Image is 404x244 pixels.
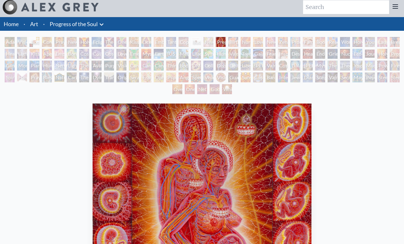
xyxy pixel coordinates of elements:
[141,72,151,82] div: Fractal Eyes
[54,49,64,59] div: Empowerment
[67,61,77,71] div: Lightworker
[390,61,400,71] div: Firewalking
[315,49,325,59] div: Endarkenment
[154,72,164,82] div: Ophanic Eyelash
[92,72,102,82] div: Dying
[228,37,238,47] div: Birth
[154,49,164,59] div: Earth Energies
[166,72,176,82] div: Psychomicrograph of a Fractal Paisley Cherub Feather Tip
[191,61,201,71] div: DMT - The Spirit Molecule
[228,61,238,71] div: Deities & Demons Drinking from the Milky Pool
[92,61,102,71] div: Ayahuasca Visitation
[141,49,151,59] div: Mysteriosa 2
[315,61,325,71] div: Mystic Eye
[104,49,114,59] div: Cosmic Lovers
[253,72,263,82] div: Cosmic Elf
[203,72,213,82] div: Vision Crystal
[303,0,389,14] input: Search
[290,49,300,59] div: Despair
[216,61,226,71] div: Dissectional Art for Tool's Lateralus CD
[290,72,300,82] div: Jewel Being
[54,37,64,47] div: Praying
[92,37,102,47] div: Eclipse
[197,84,207,94] div: Net of Being
[5,72,15,82] div: Spirit Animates the Flesh
[54,61,64,71] div: Networks
[172,84,182,94] div: Oversoul
[352,72,362,82] div: Mayan Being
[352,49,362,59] div: Eco-Atlas
[116,49,126,59] div: Love is a Cosmic Force
[166,37,176,47] div: Tantra
[17,61,27,71] div: Monochord
[253,61,263,71] div: [PERSON_NAME]
[104,61,114,71] div: Purging
[290,37,300,47] div: Promise
[17,49,27,59] div: Lightweaver
[266,72,275,82] div: Bardo Being
[210,84,220,94] div: Godself
[42,61,52,71] div: Human Geometry
[5,61,15,71] div: Glimpsing the Empyrean
[67,49,77,59] div: Bond
[141,61,151,71] div: Cannabis Sutra
[328,37,338,47] div: Reading
[278,49,288,59] div: Insomnia
[191,49,201,59] div: Lilacs
[377,49,387,59] div: Holy Fire
[278,37,288,47] div: Zena Lotus
[266,49,275,59] div: Fear
[352,37,362,47] div: Holy Family
[216,49,226,59] div: Humming Bird
[315,72,325,82] div: Song of Vajra Being
[79,72,89,82] div: The Soul Finds It's Way
[30,20,38,28] a: Art
[365,49,375,59] div: Journey of the Wounded Healer
[129,37,139,47] div: Kissing
[222,84,232,94] div: White Light
[5,49,15,59] div: Healing
[179,37,188,47] div: Copulating
[166,49,176,59] div: [US_STATE] Song
[303,49,313,59] div: Headache
[390,49,400,59] div: Prostration
[365,72,375,82] div: Peyote Being
[303,61,313,71] div: [PERSON_NAME]
[30,37,39,47] div: Body, Mind, Spirit
[179,49,188,59] div: Metamorphosis
[203,61,213,71] div: Collective Vision
[377,37,387,47] div: Laughing Man
[340,72,350,82] div: Secret Writing Being
[253,37,263,47] div: Love Circuit
[129,72,139,82] div: Seraphic Transport Docking on the Third Eye
[21,17,28,31] li: ·
[216,37,226,47] div: Pregnancy
[67,72,77,82] div: Caring
[340,37,350,47] div: Wonder
[79,37,89,47] div: Holy Grail
[179,72,188,82] div: Angel Skin
[377,61,387,71] div: Power to the Peaceful
[166,61,176,71] div: Third Eye Tears of Joy
[278,72,288,82] div: Interbeing
[5,37,15,47] div: Adam & Eve
[191,37,201,47] div: Buddha Embryo
[390,72,400,82] div: Steeplehead 2
[42,49,52,59] div: Aperture
[365,61,375,71] div: Mudra
[67,37,77,47] div: New Man New Woman
[79,61,89,71] div: The Shulgins and their Alchemical Angels
[278,61,288,71] div: Cosmic Christ
[241,49,251,59] div: Tree & Person
[185,84,195,94] div: One
[104,37,114,47] div: The Kiss
[104,72,114,82] div: Transfiguration
[42,37,52,47] div: Contemplation
[390,37,400,47] div: Breathing
[340,49,350,59] div: Nuclear Crucifixion
[17,37,27,47] div: Visionary Origin of Language
[92,49,102,59] div: Cosmic Artist
[328,61,338,71] div: The Seer
[154,37,164,47] div: Embracing
[42,72,52,82] div: Blessing Hand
